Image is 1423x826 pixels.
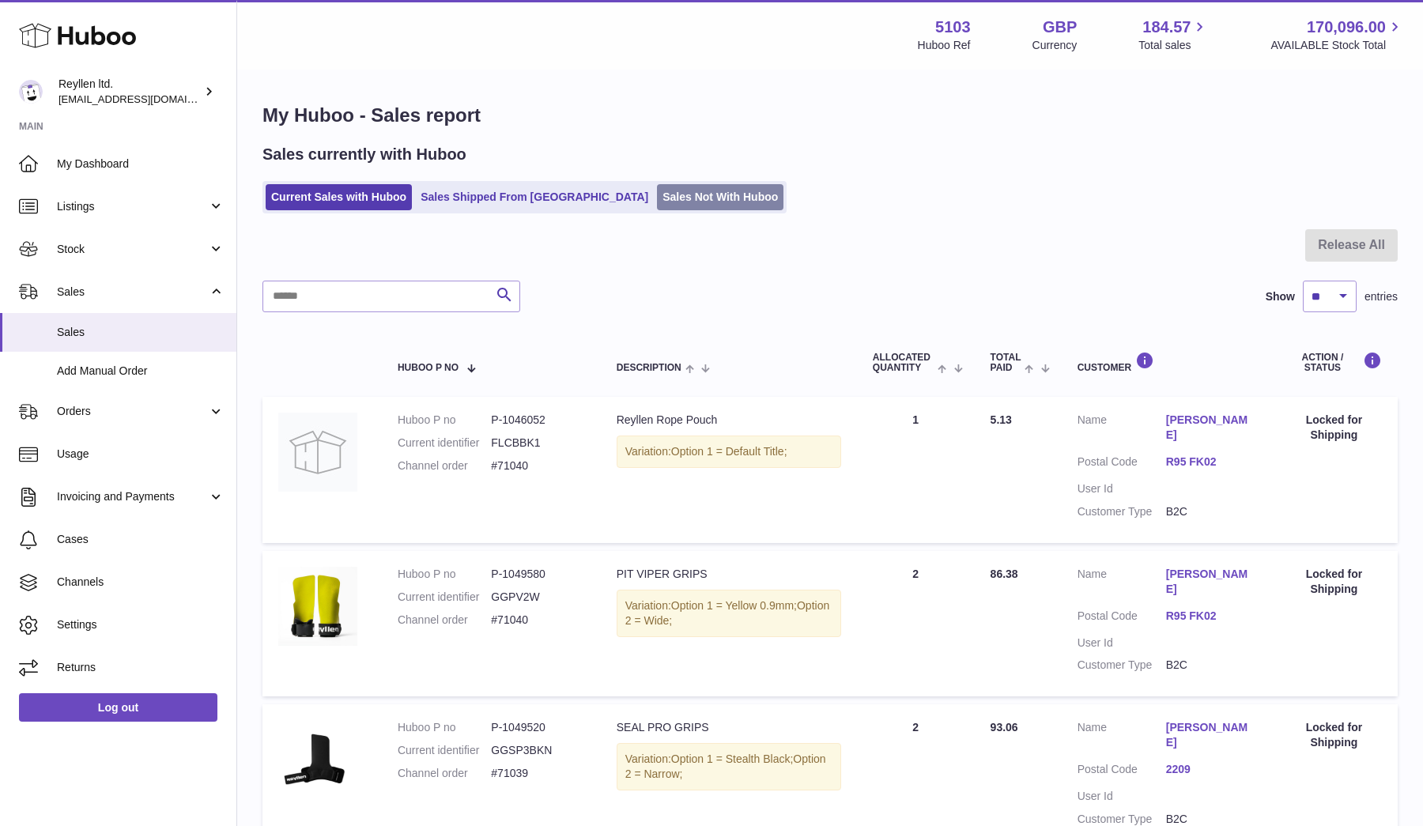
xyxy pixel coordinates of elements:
dd: P-1049520 [491,720,584,735]
h1: My Huboo - Sales report [262,103,1398,128]
img: 51031751296712.jpg [278,720,357,799]
td: 1 [857,397,975,542]
div: Huboo Ref [918,38,971,53]
dt: Name [1078,413,1166,447]
span: AVAILABLE Stock Total [1270,38,1404,53]
dt: Huboo P no [398,720,491,735]
a: 184.57 Total sales [1138,17,1209,53]
span: Channels [57,575,225,590]
span: Add Manual Order [57,364,225,379]
img: reyllen@reyllen.com [19,80,43,104]
dd: #71040 [491,458,584,473]
span: 5.13 [991,413,1012,426]
dt: Channel order [398,766,491,781]
dt: Current identifier [398,743,491,758]
dt: Channel order [398,458,491,473]
strong: 5103 [935,17,971,38]
span: ALLOCATED Quantity [873,353,934,373]
dt: Customer Type [1078,658,1166,673]
dt: Current identifier [398,590,491,605]
div: Customer [1078,352,1255,373]
a: [PERSON_NAME] [1166,413,1255,443]
span: entries [1364,289,1398,304]
span: Usage [57,447,225,462]
a: 2209 [1166,762,1255,777]
a: [PERSON_NAME] [1166,720,1255,750]
span: Total sales [1138,38,1209,53]
span: Invoicing and Payments [57,489,208,504]
div: Locked for Shipping [1286,567,1382,597]
dt: Postal Code [1078,454,1166,473]
div: Variation: [617,436,841,468]
dd: FLCBBK1 [491,436,584,451]
span: Option 1 = Default Title; [671,445,787,458]
div: Locked for Shipping [1286,720,1382,750]
div: Currency [1032,38,1078,53]
div: Reyllen Rope Pouch [617,413,841,428]
h2: Sales currently with Huboo [262,144,466,165]
a: Log out [19,693,217,722]
div: Action / Status [1286,352,1382,373]
dt: Customer Type [1078,504,1166,519]
span: [EMAIL_ADDRESS][DOMAIN_NAME] [59,92,232,105]
span: Sales [57,285,208,300]
a: [PERSON_NAME] [1166,567,1255,597]
span: Orders [57,404,208,419]
dt: User Id [1078,636,1166,651]
span: Option 1 = Yellow 0.9mm; [671,599,797,612]
a: R95 FK02 [1166,609,1255,624]
a: 170,096.00 AVAILABLE Stock Total [1270,17,1404,53]
a: Sales Not With Huboo [657,184,783,210]
dt: User Id [1078,789,1166,804]
dt: Channel order [398,613,491,628]
dd: #71040 [491,613,584,628]
span: Option 2 = Wide; [625,599,830,627]
span: Description [617,363,681,373]
span: My Dashboard [57,157,225,172]
span: 184.57 [1142,17,1191,38]
span: Total paid [991,353,1021,373]
dd: B2C [1166,658,1255,673]
span: Returns [57,660,225,675]
span: 86.38 [991,568,1018,580]
dd: #71039 [491,766,584,781]
dt: Postal Code [1078,609,1166,628]
dd: B2C [1166,504,1255,519]
span: 93.06 [991,721,1018,734]
div: Variation: [617,590,841,637]
span: Option 1 = Stealth Black; [671,752,793,765]
span: Stock [57,242,208,257]
dt: Name [1078,720,1166,754]
span: 170,096.00 [1307,17,1386,38]
span: Settings [57,617,225,632]
img: 51031751366036.jpg [278,567,357,646]
dt: Current identifier [398,436,491,451]
div: Locked for Shipping [1286,413,1382,443]
strong: GBP [1043,17,1077,38]
div: Reyllen ltd. [59,77,201,107]
dd: GGSP3BKN [491,743,584,758]
div: SEAL PRO GRIPS [617,720,841,735]
span: Cases [57,532,225,547]
a: Current Sales with Huboo [266,184,412,210]
a: Sales Shipped From [GEOGRAPHIC_DATA] [415,184,654,210]
dd: GGPV2W [491,590,584,605]
dd: P-1046052 [491,413,584,428]
dt: Name [1078,567,1166,601]
div: Variation: [617,743,841,790]
span: Listings [57,199,208,214]
label: Show [1266,289,1295,304]
a: R95 FK02 [1166,454,1255,470]
img: no-photo.jpg [278,413,357,492]
dt: Postal Code [1078,762,1166,781]
span: Sales [57,325,225,340]
dd: P-1049580 [491,567,584,582]
span: Huboo P no [398,363,459,373]
td: 2 [857,551,975,696]
dt: Huboo P no [398,567,491,582]
dt: Huboo P no [398,413,491,428]
dt: User Id [1078,481,1166,496]
div: PIT VIPER GRIPS [617,567,841,582]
